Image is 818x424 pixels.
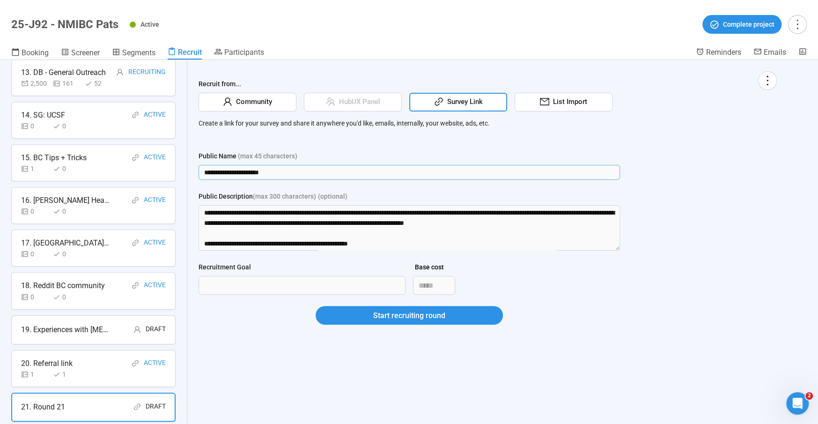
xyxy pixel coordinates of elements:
[786,392,809,415] iframe: Intercom live chat
[21,237,110,249] div: 17. [GEOGRAPHIC_DATA][US_STATE]
[696,47,741,59] a: Reminders
[71,48,100,57] span: Screener
[214,47,264,59] a: Participants
[53,292,81,302] div: 0
[132,359,139,367] span: link
[146,324,166,335] div: Draft
[199,151,297,161] div: Public Name
[199,262,251,272] div: Recruitment Goal
[805,392,813,400] span: 2
[21,369,49,379] div: 1
[253,191,316,201] span: (max 300 characters)
[133,326,141,333] span: user
[132,239,139,246] span: link
[53,249,81,259] div: 0
[316,306,503,325] button: Start recruiting round
[415,262,444,272] div: Base cost
[373,310,445,321] span: Start recruiting round
[702,15,781,34] button: Complete project
[21,249,49,259] div: 0
[540,97,549,106] span: mail
[791,18,803,30] span: more
[434,97,443,106] span: link
[199,118,777,128] p: Create a link for your survey and share it anywhere you'd like, emails, internally, your website,...
[21,121,49,131] div: 0
[22,48,49,57] span: Booking
[53,206,81,216] div: 0
[753,47,786,59] a: Emails
[326,97,335,106] span: team
[122,48,155,57] span: Segments
[21,280,105,291] div: 18. Reddit BC community
[199,79,777,93] div: Recruit from...
[53,78,81,89] div: 161
[11,47,49,60] a: Booking
[318,191,347,201] span: (optional)
[21,78,49,89] div: 2,500
[53,164,81,174] div: 0
[21,109,65,121] div: 14. SG: UCSF
[61,47,100,60] a: Screener
[21,357,73,369] div: 20. Referral link
[53,369,81,379] div: 1
[128,67,166,78] div: Recruiting
[21,194,110,206] div: 16. [PERSON_NAME] Health-
[116,68,124,76] span: user
[21,324,110,335] div: 19. Experiences with [MEDICAL_DATA]
[224,48,264,57] span: Participants
[11,18,118,31] h1: 25-J92 - NMIBC Pats
[21,292,49,302] div: 0
[132,111,139,119] span: link
[232,97,272,108] span: Community
[144,152,166,164] div: Active
[132,196,139,204] span: link
[21,206,49,216] div: 0
[223,97,232,106] span: user
[21,152,87,164] div: 15. BC Tips + Tricks
[112,47,155,60] a: Segments
[133,403,141,410] span: link
[85,78,113,89] div: 52
[168,47,202,60] a: Recruit
[21,67,106,78] div: 13. DB - General Outreach
[144,194,166,206] div: Active
[144,357,166,369] div: Active
[238,151,297,161] span: (max 45 characters)
[706,48,741,57] span: Reminders
[53,121,81,131] div: 0
[144,109,166,121] div: Active
[132,154,139,161] span: link
[178,48,202,57] span: Recruit
[140,21,159,28] span: Active
[788,15,807,34] button: more
[549,97,587,108] span: List Import
[764,48,786,57] span: Emails
[146,401,166,413] div: Draft
[144,237,166,249] div: Active
[443,97,483,108] span: Survey Link
[21,164,49,174] div: 1
[144,280,166,291] div: Active
[21,401,65,413] div: 21. Round 21
[761,74,774,87] span: more
[758,71,777,90] button: more
[199,191,316,201] div: Public Description
[335,97,380,108] span: HubUX Panel
[723,19,774,30] span: Complete project
[132,282,139,289] span: link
